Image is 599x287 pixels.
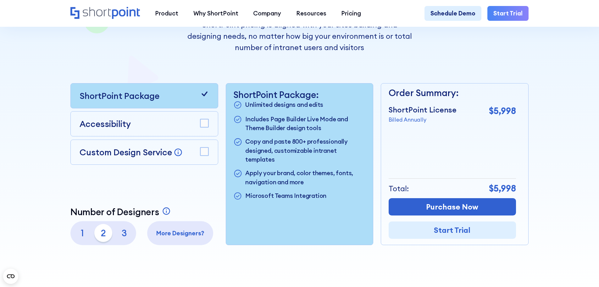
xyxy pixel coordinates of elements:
a: Purchase Now [389,198,516,215]
div: Company [253,9,281,18]
p: Apply your brand, color themes, fonts, navigation and more [245,169,365,187]
p: Order Summary: [389,86,516,100]
p: Microsoft Teams Integration [245,191,326,201]
p: ShortPoint Package: [233,89,365,100]
p: $5,998 [489,182,516,195]
a: Start Trial [389,221,516,239]
button: Open CMP widget [3,269,18,284]
div: Product [155,9,178,18]
p: ShortPoint pricing is aligned with your sites building and designing needs, no matter how big you... [187,19,412,53]
p: ShortPoint License [389,104,457,116]
a: Number of Designers [70,207,173,217]
p: ShortPoint Package [80,89,159,102]
div: Resources [296,9,326,18]
p: More Designers? [150,229,210,238]
p: 3 [115,224,133,242]
a: Why ShortPoint [186,6,246,21]
p: 2 [94,224,112,242]
a: Start Trial [487,6,529,21]
iframe: Chat Widget [568,257,599,287]
p: 1 [73,224,91,242]
div: Why ShortPoint [193,9,238,18]
p: Accessibility [80,118,131,130]
a: Pricing [334,6,369,21]
a: Company [246,6,289,21]
p: Total: [389,183,409,194]
p: Unlimited designs and edits [245,100,323,110]
p: Number of Designers [70,207,159,217]
p: Includes Page Builder Live Mode and Theme Builder design tools [245,115,365,133]
p: Copy and paste 800+ professionally designed, customizable intranet templates [245,137,365,164]
a: Schedule Demo [424,6,481,21]
p: Custom Design Service [80,147,172,158]
a: Home [70,7,140,20]
a: Resources [289,6,334,21]
div: Pricing [341,9,361,18]
p: Billed Annually [389,116,457,123]
p: $5,998 [489,104,516,118]
a: Product [147,6,186,21]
